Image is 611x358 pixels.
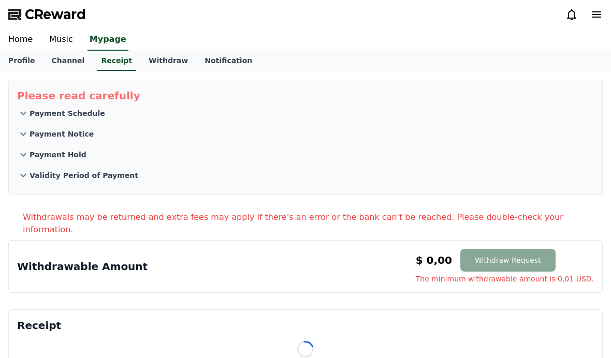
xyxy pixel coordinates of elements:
p: Payment Schedule [30,108,105,118]
a: Music [41,29,81,51]
a: Mypage [88,29,128,51]
button: Payment Hold [17,144,594,165]
button: Validity Period of Payment [17,165,594,186]
a: Channel [43,51,93,71]
p: Payment Notice [30,129,94,139]
a: CReward [8,6,86,23]
p: Withdrawals may be returned and extra fees may apply if there's an error or the bank can't be rea... [23,211,603,236]
p: Validity Period of Payment [30,170,138,181]
p: Withdrawable Amount [17,259,148,274]
button: Payment Schedule [17,103,594,124]
button: Withdraw Request [460,249,556,272]
span: The minimum withdrawable amount is 0,01 USD. [416,274,594,284]
a: Withdraw [140,51,196,71]
button: Payment Notice [17,124,594,144]
p: $ 0,00 [416,253,452,267]
a: Notification [196,51,260,71]
span: CReward [25,6,86,23]
p: Receipt [17,318,594,333]
p: Payment Hold [30,150,86,160]
p: Please read carefully [17,88,594,103]
a: Receipt [97,51,136,71]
